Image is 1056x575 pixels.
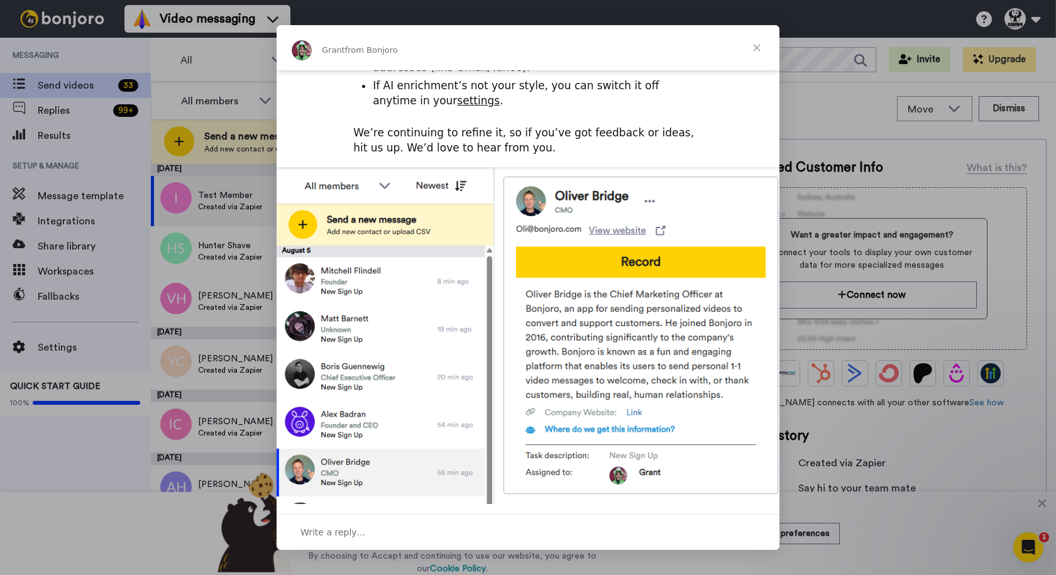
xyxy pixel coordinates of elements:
[373,79,703,109] li: If AI enrichment’s not your style, you can switch it off anytime in your .
[300,524,366,540] span: Write a reply…
[292,40,312,60] img: Profile image for Grant
[322,45,345,55] span: Grant
[457,94,500,107] a: settings
[277,514,779,550] div: Open conversation and reply
[345,45,398,55] span: from Bonjoro
[734,25,779,70] span: Close
[353,126,703,156] div: We’re continuing to refine it, so if you’ve got feedback or ideas, hit us up. We’d love to hear f...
